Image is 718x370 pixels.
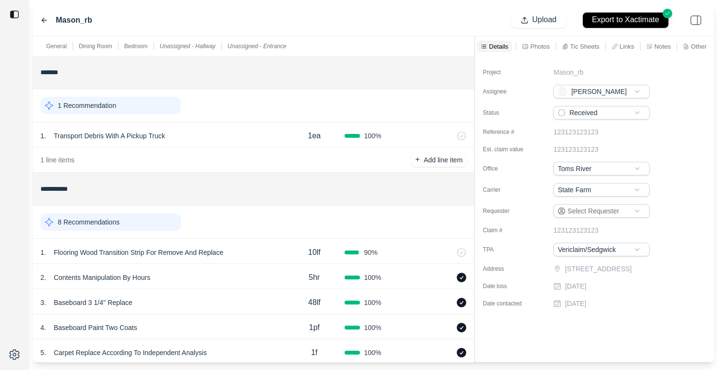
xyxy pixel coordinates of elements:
[574,8,678,32] button: Export to Xactimate
[56,14,92,26] label: Mason_rb
[685,10,706,31] img: right-panel.svg
[532,14,557,26] p: Upload
[592,14,659,26] p: Export to Xactimate
[512,13,566,28] button: Upload
[10,10,19,19] img: toggle sidebar
[583,13,668,28] button: Export to Xactimate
